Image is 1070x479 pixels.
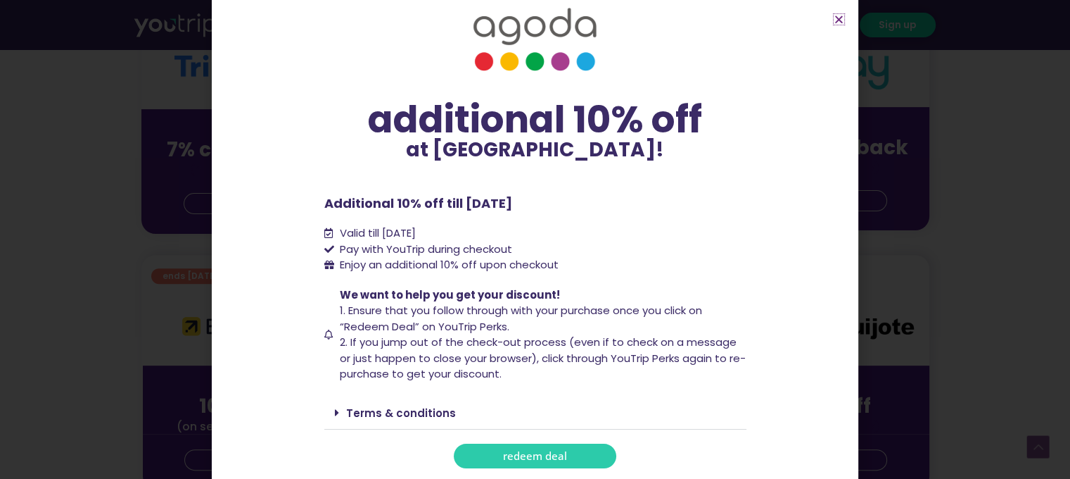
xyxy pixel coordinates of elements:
span: Valid till [DATE] [336,225,416,242]
p: at [GEOGRAPHIC_DATA]! [324,140,746,160]
span: 1. Ensure that you follow through with your purchase once you click on “Redeem Deal” on YouTrip P... [340,303,702,334]
a: Terms & conditions [346,406,456,421]
a: Close [834,14,844,25]
span: redeem deal [503,451,567,461]
div: additional 10% off [324,99,746,140]
a: redeem deal [454,444,616,468]
p: Additional 10% off till [DATE] [324,194,746,213]
div: Terms & conditions [324,397,746,430]
span: Enjoy an additional 10% off upon checkout [340,257,559,272]
span: 2. If you jump out of the check-out process (even if to check on a message or just happen to clos... [340,335,746,381]
span: We want to help you get your discount! [340,287,560,302]
span: Pay with YouTrip during checkout [336,242,512,258]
